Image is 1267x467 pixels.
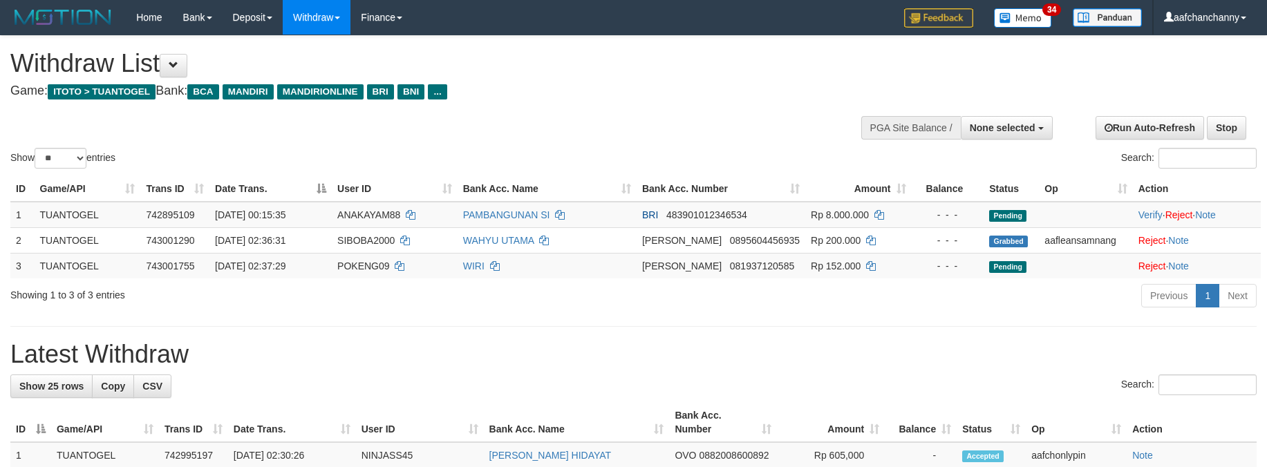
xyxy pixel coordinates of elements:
th: Game/API: activate to sort column ascending [51,403,159,442]
a: Run Auto-Refresh [1096,116,1204,140]
th: Amount: activate to sort column ascending [777,403,885,442]
button: None selected [961,116,1053,140]
td: TUANTOGEL [35,202,141,228]
span: SIBOBA2000 [337,235,395,246]
th: Status [984,176,1039,202]
input: Search: [1158,148,1257,169]
th: Op: activate to sort column ascending [1039,176,1132,202]
span: Rp 152.000 [811,260,861,271]
a: Reject [1138,235,1166,246]
th: Action [1133,176,1261,202]
select: Showentries [35,148,86,169]
td: TUANTOGEL [35,253,141,278]
span: ANAKAYAM88 [337,209,400,220]
div: - - - [917,208,979,222]
span: Rp 8.000.000 [811,209,869,220]
th: Trans ID: activate to sort column ascending [159,403,228,442]
span: [DATE] 02:37:29 [215,260,285,271]
td: · [1133,227,1261,253]
span: ... [428,84,447,99]
span: BCA [187,84,218,99]
span: MANDIRIONLINE [277,84,364,99]
label: Search: [1121,374,1257,395]
td: TUANTOGEL [35,227,141,253]
a: CSV [133,374,171,398]
th: Date Trans.: activate to sort column descending [209,176,332,202]
a: Reject [1165,209,1193,220]
span: Grabbed [989,236,1028,247]
th: User ID: activate to sort column ascending [356,403,484,442]
td: aafleansamnang [1039,227,1132,253]
div: - - - [917,259,979,273]
span: Show 25 rows [19,381,84,392]
a: Note [1168,235,1189,246]
a: 1 [1196,284,1219,307]
img: Button%20Memo.svg [994,8,1052,28]
a: Previous [1141,284,1196,307]
th: Balance: activate to sort column ascending [885,403,957,442]
span: None selected [970,122,1035,133]
a: Note [1195,209,1216,220]
th: Bank Acc. Number: activate to sort column ascending [637,176,805,202]
img: Feedback.jpg [904,8,973,28]
th: Game/API: activate to sort column ascending [35,176,141,202]
a: WIRI [463,260,485,271]
a: Stop [1207,116,1246,140]
td: 1 [10,202,35,228]
h4: Game: Bank: [10,84,831,98]
th: ID: activate to sort column descending [10,403,51,442]
th: ID [10,176,35,202]
span: BRI [367,84,394,99]
span: ITOTO > TUANTOGEL [48,84,156,99]
span: Rp 200.000 [811,235,861,246]
span: BNI [397,84,424,99]
th: Status: activate to sort column ascending [957,403,1026,442]
label: Show entries [10,148,115,169]
input: Search: [1158,374,1257,395]
span: Copy 483901012346534 to clipboard [666,209,747,220]
th: Action [1127,403,1257,442]
span: CSV [142,381,162,392]
th: User ID: activate to sort column ascending [332,176,458,202]
span: POKENG09 [337,260,389,271]
div: - - - [917,233,979,247]
h1: Withdraw List [10,50,831,77]
span: [DATE] 02:36:31 [215,235,285,246]
th: Trans ID: activate to sort column ascending [140,176,209,202]
span: Pending [989,210,1026,222]
span: Copy [101,381,125,392]
h1: Latest Withdraw [10,341,1257,368]
a: PAMBANGUNAN SI [463,209,550,220]
span: 743001290 [146,235,194,246]
a: Copy [92,374,134,398]
td: 3 [10,253,35,278]
span: Copy 081937120585 to clipboard [730,260,794,271]
a: Show 25 rows [10,374,93,398]
th: Bank Acc. Number: activate to sort column ascending [669,403,777,442]
td: · [1133,253,1261,278]
th: Balance [912,176,984,202]
a: WAHYU UTAMA [463,235,534,246]
span: Pending [989,261,1026,273]
a: Reject [1138,260,1166,271]
span: 34 [1042,3,1061,16]
th: Bank Acc. Name: activate to sort column ascending [458,176,637,202]
span: 742895109 [146,209,194,220]
label: Search: [1121,148,1257,169]
span: BRI [642,209,658,220]
span: [PERSON_NAME] [642,235,722,246]
span: Copy 0895604456935 to clipboard [730,235,800,246]
td: 2 [10,227,35,253]
div: Showing 1 to 3 of 3 entries [10,283,518,302]
span: MANDIRI [223,84,274,99]
span: 743001755 [146,260,194,271]
div: PGA Site Balance / [861,116,961,140]
img: MOTION_logo.png [10,7,115,28]
a: Next [1219,284,1257,307]
span: OVO [675,450,696,461]
td: · · [1133,202,1261,228]
th: Op: activate to sort column ascending [1026,403,1127,442]
th: Date Trans.: activate to sort column ascending [228,403,356,442]
span: Accepted [962,450,1004,462]
span: [PERSON_NAME] [642,260,722,271]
